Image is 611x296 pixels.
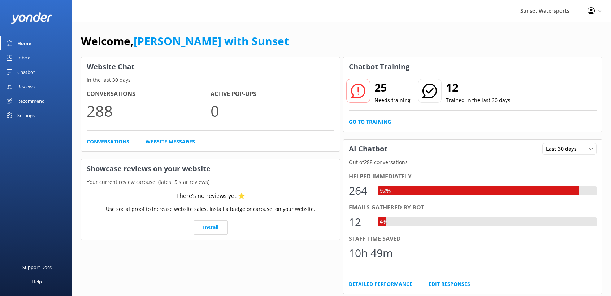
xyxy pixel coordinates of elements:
p: Needs training [374,96,411,104]
a: Go to Training [349,118,391,126]
div: Recommend [17,94,45,108]
a: [PERSON_NAME] with Sunset [134,34,289,48]
h3: Showcase reviews on your website [81,159,340,178]
img: yonder-white-logo.png [11,12,52,24]
h3: Website Chat [81,57,340,76]
div: Inbox [17,50,30,65]
h3: AI Chatbot [343,140,393,158]
span: Last 30 days [546,145,581,153]
h2: 25 [374,79,411,96]
p: Out of 288 conversations [343,158,602,166]
p: 0 [211,99,334,123]
a: Install [194,220,228,235]
div: Help [32,274,42,289]
p: In the last 30 days [81,76,340,84]
div: Home [17,36,31,50]
div: 10h 49m [349,244,393,262]
h2: 12 [446,79,510,96]
h3: Chatbot Training [343,57,415,76]
a: Conversations [87,138,129,146]
div: 12 [349,213,370,231]
h1: Welcome, [81,32,289,50]
p: Use social proof to increase website sales. Install a badge or carousel on your website. [106,205,315,213]
div: 264 [349,182,370,199]
div: Chatbot [17,65,35,79]
div: Emails gathered by bot [349,203,597,212]
p: Your current review carousel (latest 5 star reviews) [81,178,340,186]
div: 4% [378,217,389,227]
h4: Active Pop-ups [211,89,334,99]
p: Trained in the last 30 days [446,96,510,104]
a: Edit Responses [429,280,470,288]
div: Settings [17,108,35,123]
p: 288 [87,99,211,123]
div: There’s no reviews yet ⭐ [176,191,245,201]
a: Website Messages [146,138,195,146]
div: Helped immediately [349,172,597,181]
div: Support Docs [22,260,52,274]
div: Reviews [17,79,35,94]
div: 92% [378,186,393,196]
div: Staff time saved [349,234,597,244]
h4: Conversations [87,89,211,99]
a: Detailed Performance [349,280,412,288]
